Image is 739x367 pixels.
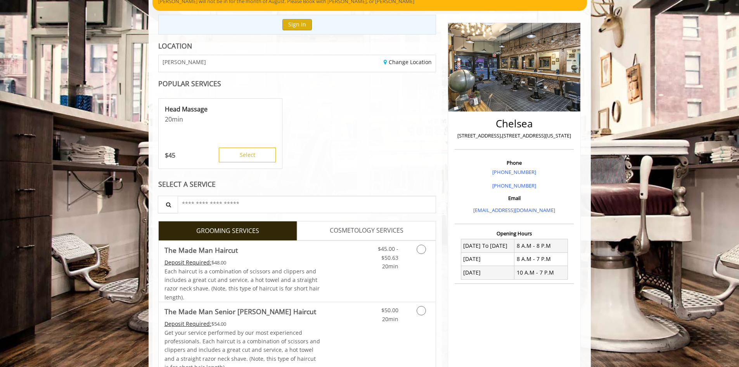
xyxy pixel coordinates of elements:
[196,226,259,236] span: GROOMING SERVICES
[514,266,568,279] td: 10 A.M - 7 P.M
[514,239,568,252] td: 8 A.M - 8 P.M
[461,239,514,252] td: [DATE] To [DATE]
[165,151,168,160] span: $
[378,245,398,261] span: $45.00 - $50.63
[158,196,178,213] button: Service Search
[165,105,276,113] p: Head Massage
[164,306,316,317] b: The Made Man Senior [PERSON_NAME] Haircut
[165,115,276,123] p: 20
[455,231,574,236] h3: Opening Hours
[461,252,514,266] td: [DATE]
[492,182,536,189] a: [PHONE_NUMBER]
[382,315,398,323] span: 20min
[384,58,432,66] a: Change Location
[164,320,211,327] span: This service needs some Advance to be paid before we block your appointment
[492,169,536,176] a: [PHONE_NUMBER]
[381,306,398,314] span: $50.00
[164,258,320,267] div: $48.00
[164,320,320,328] div: $54.00
[457,195,572,201] h3: Email
[158,181,436,188] div: SELECT A SERVICE
[158,79,221,88] b: POPULAR SERVICES
[282,19,312,30] button: Sign In
[457,160,572,165] h3: Phone
[457,132,572,140] p: [STREET_ADDRESS],[STREET_ADDRESS][US_STATE]
[172,115,183,123] span: min
[457,118,572,129] h2: Chelsea
[473,207,555,214] a: [EMAIL_ADDRESS][DOMAIN_NAME]
[158,41,192,50] b: LOCATION
[219,148,276,162] button: Select
[165,151,175,160] p: 45
[164,259,211,266] span: This service needs some Advance to be paid before we block your appointment
[164,245,238,256] b: The Made Man Haircut
[514,252,568,266] td: 8 A.M - 7 P.M
[382,263,398,270] span: 20min
[163,59,206,65] span: [PERSON_NAME]
[461,266,514,279] td: [DATE]
[330,226,403,236] span: COSMETOLOGY SERVICES
[164,268,320,301] span: Each haircut is a combination of scissors and clippers and includes a great cut and service, a ho...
